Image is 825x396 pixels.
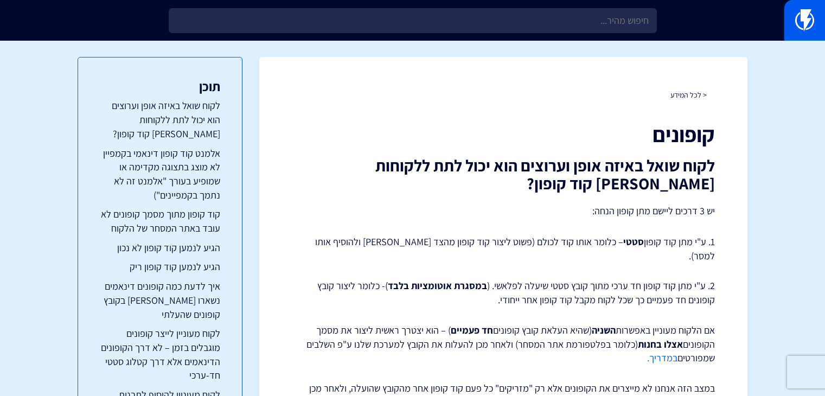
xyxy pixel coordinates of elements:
[100,207,220,235] a: קוד קופון מתוך מסמך קופונים לא עובד באתר המסחר של הלקוח
[169,8,657,33] input: חיפוש מהיר...
[100,327,220,382] a: לקוח מעוניין לייצר קופונים מוגבלים בזמן – לא דרך הקופונים הדינאמים אלא דרך קטלוג סטטי חד-ערכי
[100,79,220,93] h3: תוכן
[638,338,683,350] strong: אצלו בחנות
[292,323,715,365] p: אם הלקוח מעוניין באפשרות (שהיא העלאת קובץ קופונים ) – הוא יצטרך ראשית ליצור את מסמך הקופונים (כלו...
[292,279,715,306] p: 2. ע"י מתן קוד קופון חד ערכי מתוך קובץ סטטי שיעלה לפלאשי. ( )- כלומר ליצור קובץ קופונים חד פעמיים...
[292,203,715,219] p: יש 3 דרכים ליישם מתן קופון הנחה:
[292,122,715,146] h1: קופונים
[670,90,707,100] a: < לכל המידע
[100,279,220,321] a: איך לדעת כמה קופונים דינאמים נשארו [PERSON_NAME] בקובץ קופונים שהעלתי
[100,260,220,274] a: הגיע לנמען קוד קופון ריק
[100,99,220,140] a: לקוח שואל באיזה אופן וערוצים הוא יכול לתת ללקוחות [PERSON_NAME] קוד קופון?
[647,352,677,364] a: במדריך.
[292,157,715,193] h2: לקוח שואל באיזה אופן וערוצים הוא יכול לתת ללקוחות [PERSON_NAME] קוד קופון?
[623,235,644,248] strong: סטטי
[100,241,220,255] a: הגיע לנמען קוד קופון לא נכון
[292,235,715,263] p: 1. ע"י מתן קוד קופון – כלומר אותו קוד לכולם (פשוט ליצור קוד קופון מהצד [PERSON_NAME] ולהוסיף אותו...
[100,146,220,202] a: אלמנט קוד קופון דינאמי בקמפיין לא מוצג בתצוגה מקדימה או שמופיע בעורך "אלמנט זה לא נתמך בקמפיינים")
[592,324,616,336] strong: השניה
[451,324,493,336] strong: חד פעמיים
[388,279,487,292] strong: במסגרת אוטומציות בלבד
